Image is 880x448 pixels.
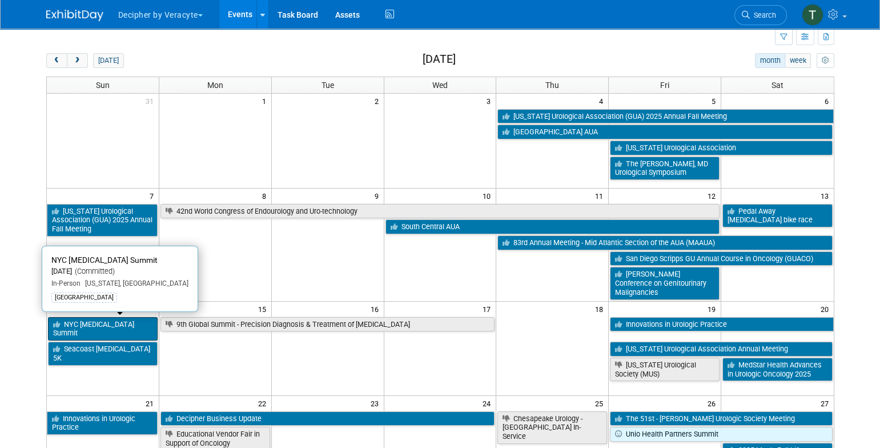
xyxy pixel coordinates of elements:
[81,279,188,287] span: [US_STATE], [GEOGRAPHIC_DATA]
[497,235,832,250] a: 83rd Annual Meeting - Mid Atlantic Section of the AUA (MAAUA)
[610,427,832,442] a: Unio Health Partners Summit
[160,204,720,219] a: 42nd World Congress of Endourology and Uro-technology
[822,57,829,65] i: Personalize Calendar
[160,317,495,332] a: 9th Global Summit - Precision Diagnosis & Treatment of [MEDICAL_DATA]
[385,219,720,234] a: South Central AUA
[481,189,496,203] span: 10
[207,81,223,90] span: Mon
[734,5,787,25] a: Search
[46,53,67,68] button: prev
[594,189,608,203] span: 11
[610,358,720,381] a: [US_STATE] Urological Society (MUS)
[51,293,117,303] div: [GEOGRAPHIC_DATA]
[819,302,834,316] span: 20
[481,302,496,316] span: 17
[51,267,188,277] div: [DATE]
[598,94,608,108] span: 4
[481,396,496,410] span: 24
[423,53,456,66] h2: [DATE]
[771,81,783,90] span: Sat
[47,204,158,237] a: [US_STATE] Urological Association (GUA) 2025 Annual Fall Meeting
[610,267,720,299] a: [PERSON_NAME] Conference on Genitourinary Malignancies
[257,302,271,316] span: 15
[610,157,720,180] a: The [PERSON_NAME], MD Urological Symposium
[160,411,495,426] a: Decipher Business Update
[373,189,384,203] span: 9
[722,358,832,381] a: MedStar Health Advances in Urologic Oncology 2025
[755,53,785,68] button: month
[497,411,607,444] a: Chesapeake Urology - [GEOGRAPHIC_DATA] In-Service
[261,94,271,108] span: 1
[610,411,832,426] a: The 51st - [PERSON_NAME] Urologic Society Meeting
[610,141,832,155] a: [US_STATE] Urological Association
[47,411,158,435] a: Innovations in Urologic Practice
[497,125,832,139] a: [GEOGRAPHIC_DATA] AUA
[802,4,823,26] img: Tony Alvarado
[610,251,832,266] a: San Diego Scripps GU Annual Course in Oncology (GUACO)
[148,189,159,203] span: 7
[497,109,833,124] a: [US_STATE] Urological Association (GUA) 2025 Annual Fall Meeting
[485,94,496,108] span: 3
[322,81,334,90] span: Tue
[369,302,384,316] span: 16
[706,396,721,410] span: 26
[51,279,81,287] span: In-Person
[93,53,123,68] button: [DATE]
[373,94,384,108] span: 2
[660,81,669,90] span: Fri
[46,10,103,21] img: ExhibitDay
[819,396,834,410] span: 27
[144,396,159,410] span: 21
[257,396,271,410] span: 22
[819,189,834,203] span: 13
[545,81,559,90] span: Thu
[785,53,811,68] button: week
[369,396,384,410] span: 23
[48,342,158,365] a: Seacoast [MEDICAL_DATA] 5K
[823,94,834,108] span: 6
[594,396,608,410] span: 25
[72,267,115,275] span: (Committed)
[594,302,608,316] span: 18
[610,342,832,357] a: [US_STATE] Urological Association Annual Meeting
[51,255,158,265] span: NYC [MEDICAL_DATA] Summit
[710,94,721,108] span: 5
[96,81,110,90] span: Sun
[432,81,448,90] span: Wed
[706,302,721,316] span: 19
[610,317,833,332] a: Innovations in Urologic Practice
[722,204,832,227] a: Pedal Away [MEDICAL_DATA] bike race
[48,317,158,341] a: NYC [MEDICAL_DATA] Summit
[706,189,721,203] span: 12
[144,94,159,108] span: 31
[261,189,271,203] span: 8
[817,53,834,68] button: myCustomButton
[67,53,88,68] button: next
[750,11,776,19] span: Search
